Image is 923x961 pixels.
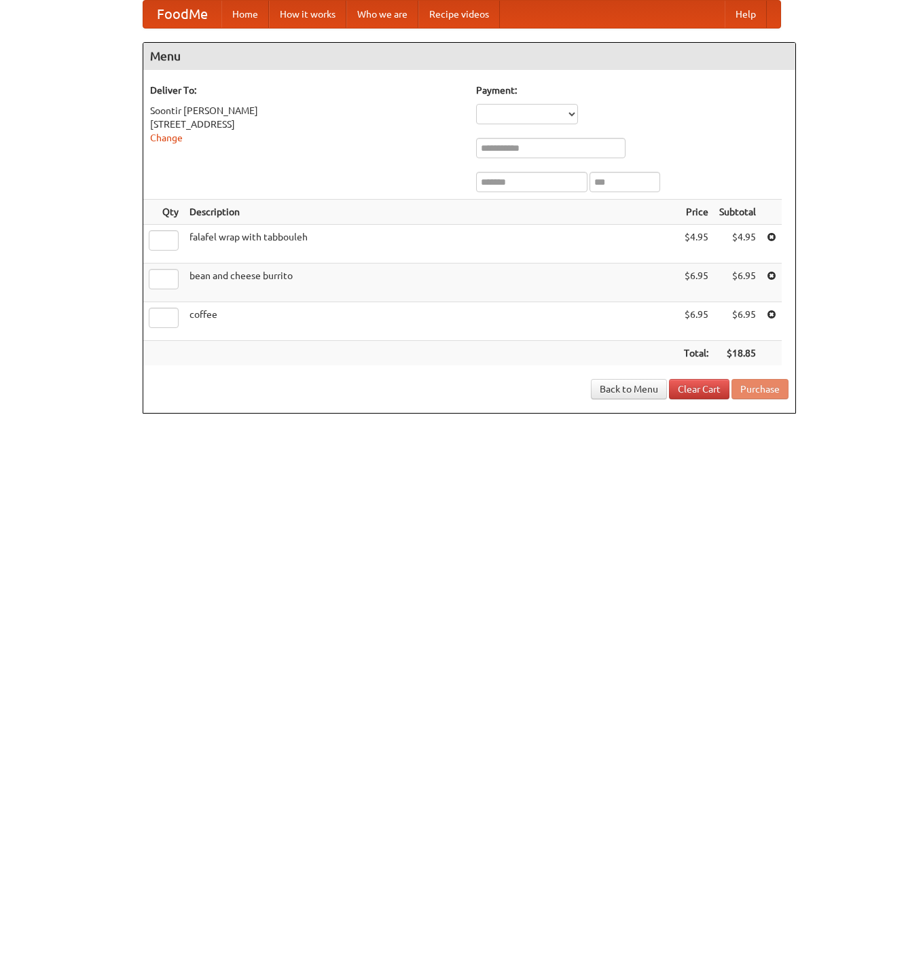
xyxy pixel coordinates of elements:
[346,1,418,28] a: Who we are
[725,1,767,28] a: Help
[714,200,761,225] th: Subtotal
[678,302,714,341] td: $6.95
[714,302,761,341] td: $6.95
[221,1,269,28] a: Home
[678,225,714,264] td: $4.95
[669,379,729,399] a: Clear Cart
[150,104,463,117] div: Soontir [PERSON_NAME]
[714,225,761,264] td: $4.95
[143,200,184,225] th: Qty
[678,200,714,225] th: Price
[714,341,761,366] th: $18.85
[184,264,678,302] td: bean and cheese burrito
[591,379,667,399] a: Back to Menu
[184,225,678,264] td: falafel wrap with tabbouleh
[731,379,789,399] button: Purchase
[269,1,346,28] a: How it works
[150,84,463,97] h5: Deliver To:
[678,341,714,366] th: Total:
[150,117,463,131] div: [STREET_ADDRESS]
[184,200,678,225] th: Description
[143,43,795,70] h4: Menu
[678,264,714,302] td: $6.95
[418,1,500,28] a: Recipe videos
[143,1,221,28] a: FoodMe
[714,264,761,302] td: $6.95
[150,132,183,143] a: Change
[184,302,678,341] td: coffee
[476,84,789,97] h5: Payment:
